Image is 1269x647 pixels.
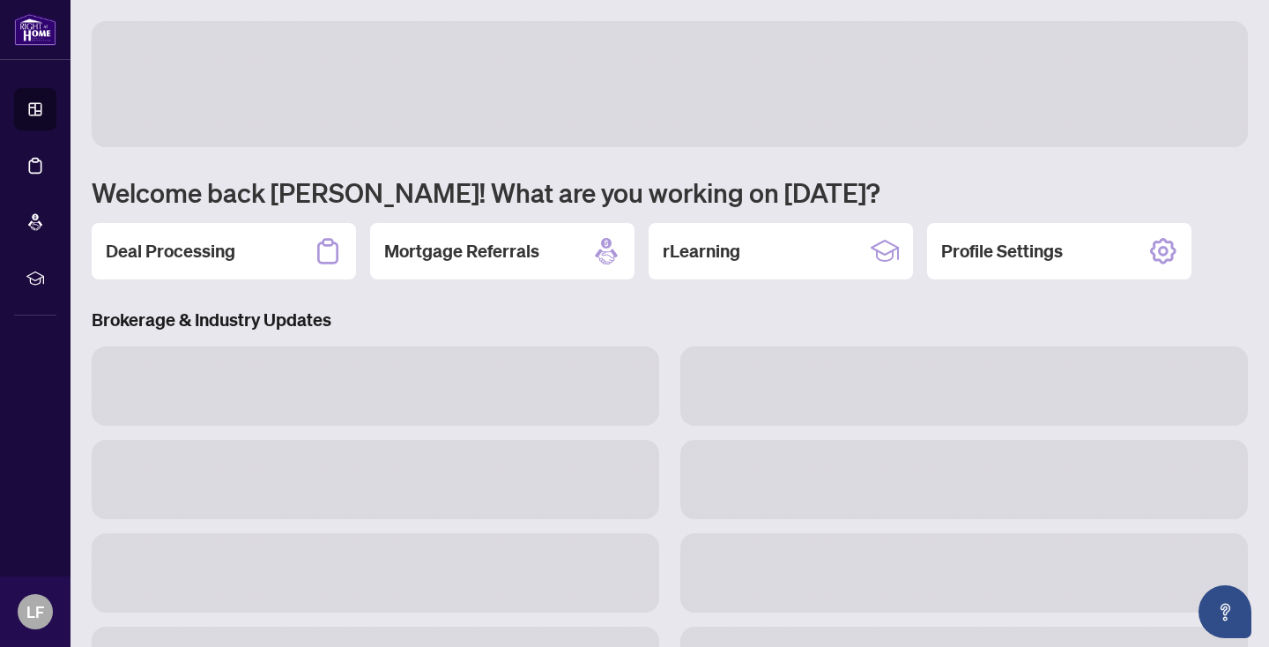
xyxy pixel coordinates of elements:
[14,13,56,46] img: logo
[92,175,1248,209] h1: Welcome back [PERSON_NAME]! What are you working on [DATE]?
[92,308,1248,332] h3: Brokerage & Industry Updates
[941,239,1063,264] h2: Profile Settings
[384,239,539,264] h2: Mortgage Referrals
[106,239,235,264] h2: Deal Processing
[26,599,44,624] span: LF
[1198,585,1251,638] button: Open asap
[663,239,740,264] h2: rLearning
